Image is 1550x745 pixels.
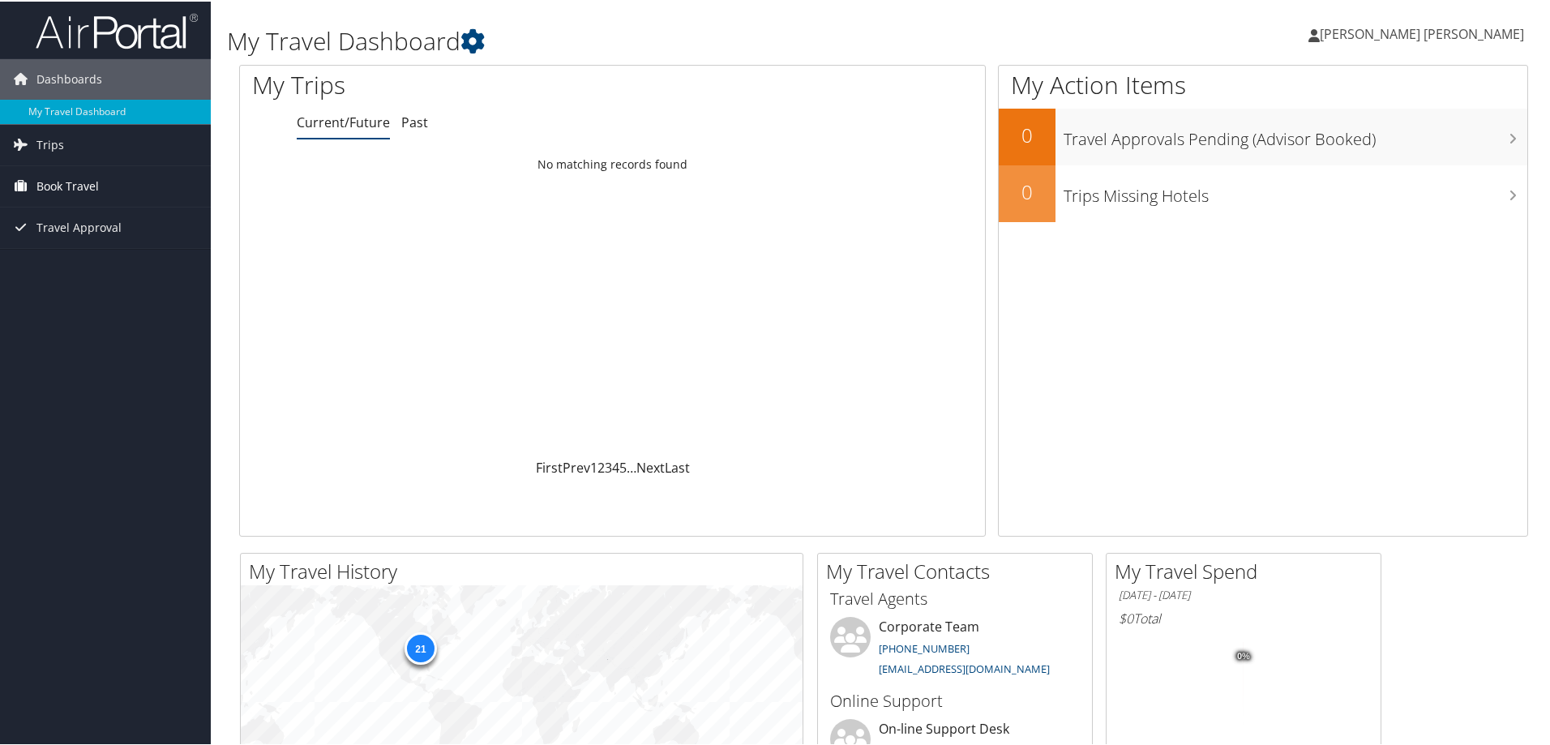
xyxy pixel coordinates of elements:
h1: My Trips [252,66,662,101]
a: 5 [619,457,627,475]
a: Past [401,112,428,130]
a: First [536,457,563,475]
span: Trips [36,123,64,164]
h2: My Travel Contacts [826,556,1092,584]
h2: My Travel History [249,556,803,584]
h1: My Action Items [999,66,1527,101]
a: 0Travel Approvals Pending (Advisor Booked) [999,107,1527,164]
span: Book Travel [36,165,99,205]
a: 0Trips Missing Hotels [999,164,1527,221]
h3: Online Support [830,688,1080,711]
a: Next [636,457,665,475]
h3: Trips Missing Hotels [1064,175,1527,206]
h2: 0 [999,120,1055,148]
h2: My Travel Spend [1115,556,1381,584]
h6: Total [1119,608,1368,626]
a: [EMAIL_ADDRESS][DOMAIN_NAME] [879,660,1050,674]
tspan: 0% [1237,650,1250,660]
a: [PERSON_NAME] [PERSON_NAME] [1308,8,1540,57]
span: $0 [1119,608,1133,626]
img: airportal-logo.png [36,11,198,49]
li: Corporate Team [822,615,1088,682]
a: 4 [612,457,619,475]
a: Last [665,457,690,475]
span: Travel Approval [36,206,122,246]
a: 3 [605,457,612,475]
a: [PHONE_NUMBER] [879,640,970,654]
span: [PERSON_NAME] [PERSON_NAME] [1320,24,1524,41]
a: Current/Future [297,112,390,130]
td: No matching records found [240,148,985,178]
span: … [627,457,636,475]
h3: Travel Approvals Pending (Advisor Booked) [1064,118,1527,149]
a: 1 [590,457,597,475]
a: 2 [597,457,605,475]
h6: [DATE] - [DATE] [1119,586,1368,602]
div: 21 [404,631,436,663]
h3: Travel Agents [830,586,1080,609]
h1: My Travel Dashboard [227,23,1103,57]
a: Prev [563,457,590,475]
span: Dashboards [36,58,102,98]
h2: 0 [999,177,1055,204]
